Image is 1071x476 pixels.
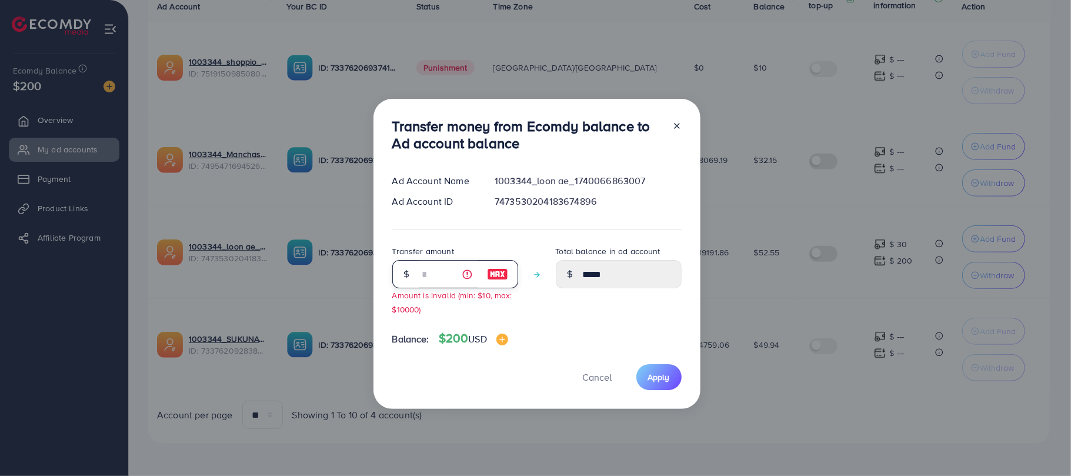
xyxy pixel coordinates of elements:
[383,174,486,188] div: Ad Account Name
[648,371,670,383] span: Apply
[1021,423,1062,467] iframe: Chat
[468,332,486,345] span: USD
[568,364,627,390] button: Cancel
[485,195,690,208] div: 7473530204183674896
[485,174,690,188] div: 1003344_loon ae_1740066863007
[487,267,508,281] img: image
[556,245,660,257] label: Total balance in ad account
[439,331,508,346] h4: $200
[636,364,682,390] button: Apply
[583,371,612,384] span: Cancel
[392,118,663,152] h3: Transfer money from Ecomdy balance to Ad account balance
[383,195,486,208] div: Ad Account ID
[392,332,429,346] span: Balance:
[392,289,512,314] small: Amount is invalid (min: $10, max: $10000)
[392,245,454,257] label: Transfer amount
[496,334,508,345] img: image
